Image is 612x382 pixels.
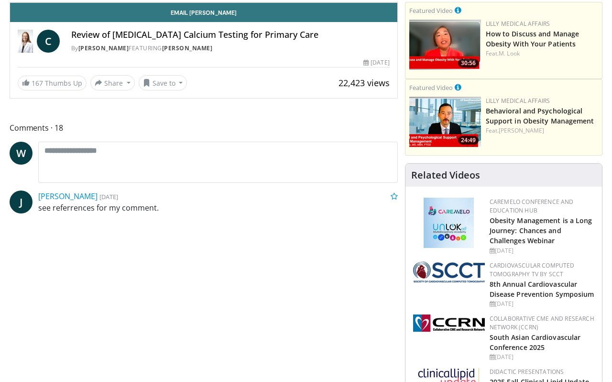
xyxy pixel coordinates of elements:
[339,77,390,89] span: 22,423 views
[490,261,575,278] a: Cardiovascular Computed Tomography TV by SCCT
[486,106,594,125] a: Behavioral and Psychological Support in Obesity Management
[413,261,485,282] img: 51a70120-4f25-49cc-93a4-67582377e75f.png.150x105_q85_autocrop_double_scale_upscale_version-0.2.png
[139,75,187,90] button: Save to
[99,192,118,201] small: [DATE]
[413,315,485,332] img: a04ee3ba-8487-4636-b0fb-5e8d268f3737.png.150x105_q85_autocrop_double_scale_upscale_version-0.2.png
[411,169,480,181] h4: Related Videos
[424,198,474,248] img: 45df64a9-a6de-482c-8a90-ada250f7980c.png.150x105_q85_autocrop_double_scale_upscale_version-0.2.jpg
[18,76,87,90] a: 167 Thumbs Up
[486,20,550,28] a: Lilly Medical Affairs
[490,353,594,361] div: [DATE]
[499,126,544,135] a: [PERSON_NAME]
[10,3,397,22] a: Email [PERSON_NAME]
[38,202,398,213] p: see referrences for my comment.
[490,280,594,299] a: 8th Annual Cardiovascular Disease Prevention Symposium
[71,44,390,53] div: By FEATURING
[162,44,213,52] a: [PERSON_NAME]
[486,29,579,48] a: How to Discuss and Manage Obesity With Your Patients
[486,126,598,135] div: Feat.
[409,83,453,92] small: Featured Video
[490,198,574,214] a: CaReMeLO Conference and Education Hub
[486,49,598,58] div: Feat.
[490,216,592,245] a: Obesity Management is a Long Journey: Chances and Challenges Webinar
[32,79,43,88] span: 167
[10,142,33,165] a: W
[490,333,581,352] a: South Asian Cardiovascular Conference 2025
[18,30,33,53] img: Dr. Catherine P. Benziger
[409,6,453,15] small: Featured Video
[490,315,594,331] a: Collaborative CME and Research Network (CCRN)
[490,300,594,308] div: [DATE]
[409,97,481,147] img: ba3304f6-7838-4e41-9c0f-2e31ebde6754.png.150x105_q85_crop-smart_upscale.png
[409,20,481,70] img: c98a6a29-1ea0-4bd5-8cf5-4d1e188984a7.png.150x105_q85_crop-smart_upscale.png
[363,58,389,67] div: [DATE]
[90,75,135,90] button: Share
[486,97,550,105] a: Lilly Medical Affairs
[458,59,479,67] span: 30:56
[10,2,397,3] video-js: Video Player
[10,122,398,134] span: Comments 18
[409,20,481,70] a: 30:56
[78,44,129,52] a: [PERSON_NAME]
[458,136,479,145] span: 24:49
[499,49,520,57] a: M. Look
[38,191,98,202] a: [PERSON_NAME]
[409,97,481,147] a: 24:49
[10,191,33,213] a: J
[490,247,594,255] div: [DATE]
[37,30,60,53] a: C
[490,368,594,376] div: Didactic Presentations
[71,30,390,40] h4: Review of [MEDICAL_DATA] Calcium Testing for Primary Care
